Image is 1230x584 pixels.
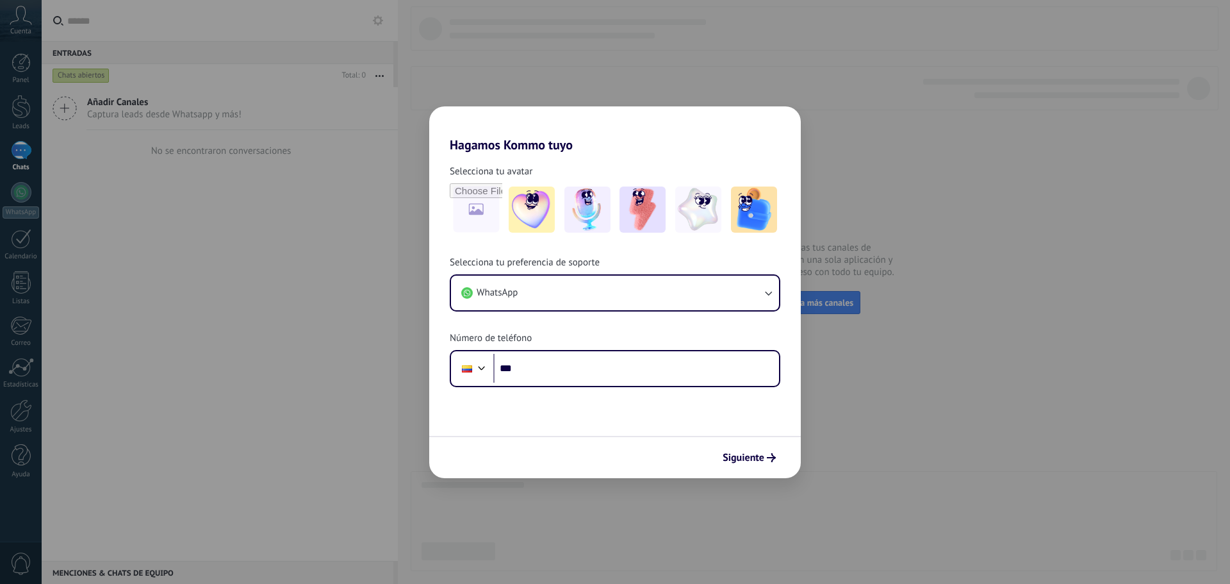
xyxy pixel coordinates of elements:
img: -4.jpeg [675,187,721,233]
span: Selecciona tu preferencia de soporte [450,256,600,269]
span: WhatsApp [477,287,518,299]
span: Número de teléfono [450,332,532,345]
img: -2.jpeg [564,187,611,233]
span: Selecciona tu avatar [450,165,532,178]
button: WhatsApp [451,276,779,310]
div: Colombia: + 57 [455,355,479,382]
span: Siguiente [723,453,764,462]
img: -5.jpeg [731,187,777,233]
h2: Hagamos Kommo tuyo [429,106,801,153]
img: -1.jpeg [509,187,555,233]
button: Siguiente [717,447,782,469]
img: -3.jpeg [619,187,666,233]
